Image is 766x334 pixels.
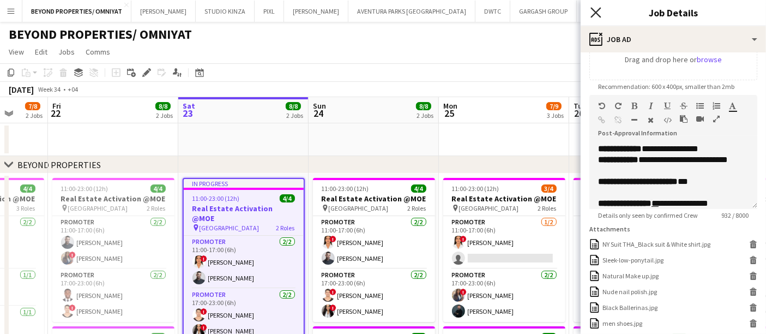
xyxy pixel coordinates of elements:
[442,107,457,120] span: 25
[541,184,557,193] span: 3/4
[52,216,174,269] app-card-role: Promoter2/211:00-17:00 (6h)[PERSON_NAME]![PERSON_NAME]
[546,102,562,110] span: 7/9
[647,102,655,110] button: Italic
[201,308,207,315] span: !
[22,1,131,22] button: BEYOND PROPERTIES/ OMNIYAT
[150,184,166,193] span: 4/4
[155,102,171,110] span: 8/8
[329,204,389,212] span: [GEOGRAPHIC_DATA]
[696,115,704,123] button: Insert video
[54,45,79,59] a: Jobs
[311,107,326,120] span: 24
[417,111,433,120] div: 2 Jobs
[313,101,326,111] span: Sun
[255,1,284,22] button: PIXL
[510,1,577,22] button: GARGASH GROUP
[280,194,295,202] span: 4/4
[69,252,76,258] span: !
[538,204,557,212] span: 2 Roles
[574,178,696,322] div: 11:00-23:00 (12h)4/4Real Estate Activation @MOE [GEOGRAPHIC_DATA]2 RolesPromoter2/211:00-17:00 (6...
[286,102,301,110] span: 8/8
[31,45,52,59] a: Edit
[574,101,586,111] span: Tue
[184,179,304,188] div: In progress
[647,116,655,124] button: Clear Formatting
[313,216,435,269] app-card-role: Promoter2/211:00-17:00 (6h)![PERSON_NAME][PERSON_NAME]
[452,184,499,193] span: 11:00-23:00 (12h)
[589,225,630,233] label: Attachments
[602,272,659,280] div: Natural Make up.jpg
[17,159,101,170] div: BEYOND PROPERTIES
[131,1,196,22] button: [PERSON_NAME]
[602,288,657,296] div: Nude nail polish.jpg
[348,1,475,22] button: AVENTURA PARKS [GEOGRAPHIC_DATA]
[664,116,671,124] button: HTML Code
[443,269,565,322] app-card-role: Promoter2/217:00-23:00 (6h)![PERSON_NAME][PERSON_NAME]
[574,269,696,322] app-card-role: Promoter2/217:00-23:00 (6h)![PERSON_NAME][PERSON_NAME]
[69,305,76,311] span: !
[68,204,128,212] span: [GEOGRAPHIC_DATA]
[284,1,348,22] button: [PERSON_NAME]
[313,269,435,322] app-card-role: Promoter2/217:00-23:00 (6h)![PERSON_NAME]![PERSON_NAME]
[9,47,24,57] span: View
[17,204,35,212] span: 3 Roles
[192,194,240,202] span: 11:00-23:00 (12h)
[416,102,431,110] span: 8/8
[52,101,61,111] span: Fri
[183,101,195,111] span: Sat
[602,319,642,327] div: men shoes.jpg
[200,224,260,232] span: [GEOGRAPHIC_DATA]
[9,26,192,43] h1: BEYOND PROPERTIES/ OMNIYAT
[181,107,195,120] span: 23
[52,194,174,204] h3: Real Estate Activation @MOE
[61,184,108,193] span: 11:00-23:00 (12h)
[602,240,710,248] div: NY Suit THA_Black suit & White shirt.jpg
[35,47,47,57] span: Edit
[184,236,304,289] app-card-role: Promoter2/211:00-17:00 (6h)![PERSON_NAME][PERSON_NAME]
[156,111,173,120] div: 2 Jobs
[322,184,369,193] span: 11:00-23:00 (12h)
[581,5,766,20] h3: Job Details
[52,178,174,322] app-job-card: 11:00-23:00 (12h)4/4Real Estate Activation @MOE [GEOGRAPHIC_DATA]2 RolesPromoter2/211:00-17:00 (6...
[602,256,664,264] div: Sleek-low-ponytail.jpg
[443,178,565,322] div: 11:00-23:00 (12h)3/4Real Estate Activation @MOE [GEOGRAPHIC_DATA]2 RolesPromoter1/211:00-17:00 (6...
[631,102,638,110] button: Bold
[20,184,35,193] span: 4/4
[36,85,63,93] span: Week 34
[51,107,61,120] span: 22
[443,216,565,269] app-card-role: Promoter1/211:00-17:00 (6h)![PERSON_NAME]
[475,1,510,22] button: DWTC
[286,111,303,120] div: 2 Jobs
[614,102,622,110] button: Redo
[201,255,207,262] span: !
[196,1,255,22] button: STUDIO KINZA
[680,102,687,110] button: Strikethrough
[589,82,743,91] span: Recommendation: 600 x 400px, smaller than 2mb
[729,102,737,110] button: Text Color
[58,47,75,57] span: Jobs
[184,204,304,223] h3: Real Estate Activation @MOE
[680,115,687,123] button: Paste as plain text
[574,216,696,269] app-card-role: Promoter2/211:00-17:00 (6h)[PERSON_NAME]![PERSON_NAME]
[581,26,766,52] div: Job Ad
[68,85,78,93] div: +04
[313,178,435,322] app-job-card: 11:00-23:00 (12h)4/4Real Estate Activation @MOE [GEOGRAPHIC_DATA]2 RolesPromoter2/211:00-17:00 (6...
[574,194,696,204] h3: Real Estate Activation @MOE
[459,204,519,212] span: [GEOGRAPHIC_DATA]
[664,102,671,110] button: Underline
[408,204,426,212] span: 2 Roles
[276,224,295,232] span: 2 Roles
[713,211,757,219] span: 932 / 8000
[26,111,43,120] div: 2 Jobs
[443,194,565,204] h3: Real Estate Activation @MOE
[86,47,110,57] span: Comms
[589,211,707,219] span: Details only seen by confirmed Crew
[52,269,174,322] app-card-role: Promoter2/217:00-23:00 (6h)[PERSON_NAME]![PERSON_NAME]
[547,111,564,120] div: 3 Jobs
[713,102,720,110] button: Ordered List
[81,45,114,59] a: Comms
[696,102,704,110] button: Unordered List
[598,102,606,110] button: Undo
[4,45,28,59] a: View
